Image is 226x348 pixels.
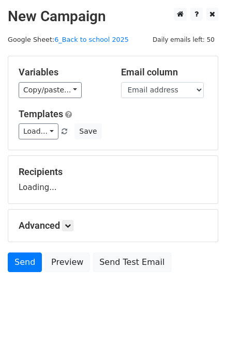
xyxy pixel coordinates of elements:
[19,166,207,178] h5: Recipients
[19,220,207,231] h5: Advanced
[19,67,106,78] h5: Variables
[8,8,218,25] h2: New Campaign
[54,36,129,43] a: 6_Back to school 2025
[19,123,58,139] a: Load...
[93,252,171,272] a: Send Test Email
[121,67,208,78] h5: Email column
[8,252,42,272] a: Send
[19,82,82,98] a: Copy/paste...
[149,34,218,45] span: Daily emails left: 50
[44,252,90,272] a: Preview
[149,36,218,43] a: Daily emails left: 50
[8,36,129,43] small: Google Sheet:
[19,166,207,193] div: Loading...
[19,108,63,119] a: Templates
[74,123,101,139] button: Save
